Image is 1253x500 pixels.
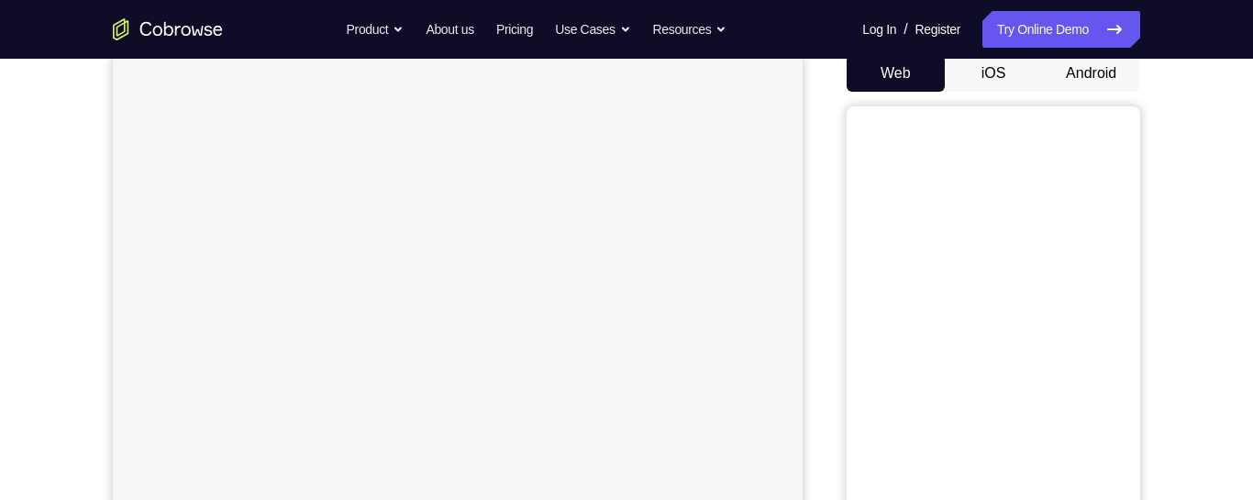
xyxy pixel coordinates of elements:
[113,18,223,40] a: Go to the home page
[862,11,896,48] a: Log In
[555,11,630,48] button: Use Cases
[426,11,473,48] a: About us
[982,11,1140,48] a: Try Online Demo
[496,11,533,48] a: Pricing
[904,18,907,40] span: /
[347,11,405,48] button: Product
[915,11,960,48] a: Register
[945,55,1043,92] button: iOS
[847,55,945,92] button: Web
[1042,55,1140,92] button: Android
[653,11,727,48] button: Resources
